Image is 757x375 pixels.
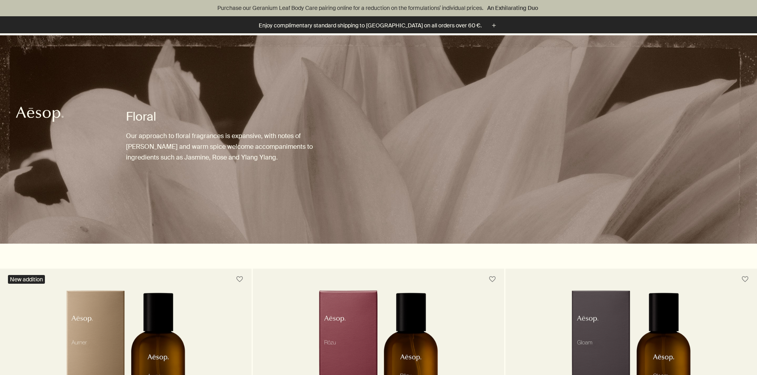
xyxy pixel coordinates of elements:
[485,272,500,287] button: Save to cabinet
[738,272,752,287] button: Save to cabinet
[8,275,45,284] div: New addition
[259,21,498,30] button: Enjoy complimentary standard shipping to [GEOGRAPHIC_DATA] on all orders over 60 €.
[16,106,64,122] svg: Aesop
[486,4,540,12] a: An Exhilarating Duo
[14,104,66,126] a: Aesop
[8,4,749,12] p: Purchase our Geranium Leaf Body Care pairing online for a reduction on the formulations’ individu...
[126,131,347,163] p: Our approach to floral fragrances is expansive, with notes of [PERSON_NAME] and warm spice welcom...
[126,109,347,125] h1: Floral
[232,272,247,287] button: Save to cabinet
[259,21,482,30] p: Enjoy complimentary standard shipping to [GEOGRAPHIC_DATA] on all orders over 60 €.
